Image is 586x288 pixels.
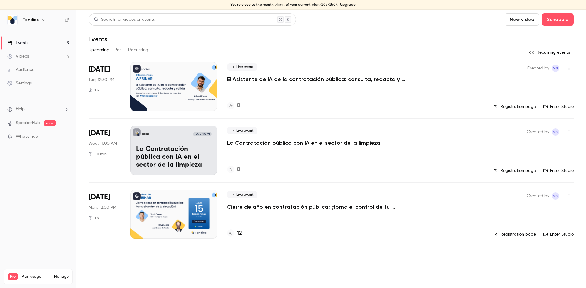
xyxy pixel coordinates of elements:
a: Registration page [494,168,536,174]
button: New video [505,13,539,26]
a: La Contratación pública con IA en el sector de la limpieza [227,139,380,147]
a: Manage [54,274,69,279]
button: Schedule [542,13,574,26]
span: Created by [527,65,549,72]
a: Enter Studio [543,168,574,174]
a: Enter Studio [543,104,574,110]
span: MS [553,128,558,136]
h4: 12 [237,229,242,237]
button: Upcoming [89,45,110,55]
a: SpeakerHub [16,120,40,126]
div: 30 min [89,151,107,156]
button: Recurring [128,45,149,55]
h6: Tendios [23,17,39,23]
a: Upgrade [340,2,356,7]
span: Maria Serra [552,65,559,72]
div: Events [7,40,28,46]
span: MS [553,65,558,72]
span: Maria Serra [552,128,559,136]
button: Past [114,45,123,55]
a: Registration page [494,104,536,110]
div: 1 h [89,88,99,93]
span: Plan usage [22,274,50,279]
div: Settings [7,80,32,86]
span: [DATE] 11:00 AM [193,132,211,136]
span: Maria Serra [552,192,559,200]
h4: 0 [237,101,240,110]
span: Live event [227,63,257,71]
span: Mon, 12:00 PM [89,204,116,211]
li: help-dropdown-opener [7,106,69,112]
span: Wed, 11:00 AM [89,140,117,147]
span: Created by [527,192,549,200]
span: Live event [227,191,257,198]
span: [DATE] [89,192,110,202]
span: [DATE] [89,65,110,74]
span: MS [553,192,558,200]
p: La Contratación pública con IA en el sector de la limpieza [136,145,212,169]
a: El Asistente de IA de la contratación pública: consulta, redacta y valida. [227,76,410,83]
span: Pro [8,273,18,280]
h1: Events [89,35,107,43]
a: Enter Studio [543,231,574,237]
span: [DATE] [89,128,110,138]
h4: 0 [237,165,240,174]
button: Recurring events [526,48,574,57]
span: Created by [527,128,549,136]
a: 12 [227,229,242,237]
div: Sep 15 Mon, 12:00 PM (Europe/Madrid) [89,190,121,239]
a: 0 [227,101,240,110]
a: Cierre de año en contratación pública: ¡toma el control de tu ejecución! [227,203,410,211]
div: Sep 10 Wed, 11:00 AM (Europe/Madrid) [89,126,121,175]
a: La Contratación pública con IA en el sector de la limpiezaTendios[DATE] 11:00 AMLa Contratación p... [130,126,217,175]
a: 0 [227,165,240,174]
span: new [44,120,56,126]
p: Tendios [142,133,149,136]
div: Videos [7,53,29,59]
iframe: Noticeable Trigger [62,134,69,140]
div: Sep 9 Tue, 12:30 PM (Europe/Madrid) [89,62,121,111]
div: Audience [7,67,34,73]
div: Search for videos or events [94,16,155,23]
span: What's new [16,133,39,140]
div: 1 h [89,215,99,220]
img: Tendios [8,15,17,25]
span: Help [16,106,25,112]
a: Registration page [494,231,536,237]
span: Live event [227,127,257,134]
span: Tue, 12:30 PM [89,77,114,83]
